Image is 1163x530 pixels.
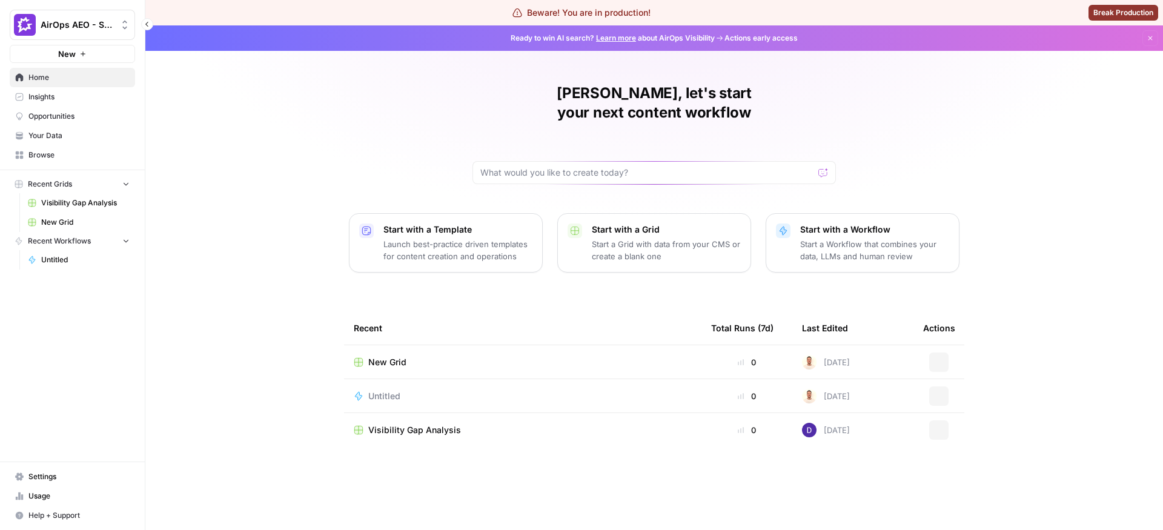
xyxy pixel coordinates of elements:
[10,467,135,486] a: Settings
[368,424,461,436] span: Visibility Gap Analysis
[711,424,783,436] div: 0
[802,423,817,437] img: 6clbhjv5t98vtpq4yyt91utag0vy
[22,250,135,270] a: Untitled
[512,7,651,19] div: Beware! You are in production!
[802,389,850,403] div: [DATE]
[802,311,848,345] div: Last Edited
[10,232,135,250] button: Recent Workflows
[10,175,135,193] button: Recent Grids
[28,236,91,247] span: Recent Workflows
[28,150,130,161] span: Browse
[592,224,741,236] p: Start with a Grid
[58,48,76,60] span: New
[711,356,783,368] div: 0
[349,213,543,273] button: Start with a TemplateLaunch best-practice driven templates for content creation and operations
[41,254,130,265] span: Untitled
[354,311,692,345] div: Recent
[383,238,532,262] p: Launch best-practice driven templates for content creation and operations
[10,45,135,63] button: New
[724,33,798,44] span: Actions early access
[28,510,130,521] span: Help + Support
[22,213,135,232] a: New Grid
[766,213,959,273] button: Start with a WorkflowStart a Workflow that combines your data, LLMs and human review
[28,91,130,102] span: Insights
[28,471,130,482] span: Settings
[41,19,114,31] span: AirOps AEO - Single Brand (Gong)
[10,10,135,40] button: Workspace: AirOps AEO - Single Brand (Gong)
[800,224,949,236] p: Start with a Workflow
[22,193,135,213] a: Visibility Gap Analysis
[802,355,850,369] div: [DATE]
[10,126,135,145] a: Your Data
[10,486,135,506] a: Usage
[383,224,532,236] p: Start with a Template
[41,217,130,228] span: New Grid
[354,390,692,402] a: Untitled
[800,238,949,262] p: Start a Workflow that combines your data, LLMs and human review
[711,390,783,402] div: 0
[10,506,135,525] button: Help + Support
[368,356,406,368] span: New Grid
[923,311,955,345] div: Actions
[802,389,817,403] img: n02y6dxk2kpdk487jkjae1zkvp35
[480,167,813,179] input: What would you like to create today?
[10,107,135,126] a: Opportunities
[41,197,130,208] span: Visibility Gap Analysis
[802,423,850,437] div: [DATE]
[711,311,774,345] div: Total Runs (7d)
[28,179,72,190] span: Recent Grids
[354,356,692,368] a: New Grid
[1088,5,1158,21] button: Break Production
[596,33,636,42] a: Learn more
[10,145,135,165] a: Browse
[1093,7,1153,18] span: Break Production
[28,130,130,141] span: Your Data
[592,238,741,262] p: Start a Grid with data from your CMS or create a blank one
[28,111,130,122] span: Opportunities
[10,87,135,107] a: Insights
[10,68,135,87] a: Home
[368,390,400,402] span: Untitled
[557,213,751,273] button: Start with a GridStart a Grid with data from your CMS or create a blank one
[511,33,715,44] span: Ready to win AI search? about AirOps Visibility
[354,424,692,436] a: Visibility Gap Analysis
[472,84,836,122] h1: [PERSON_NAME], let's start your next content workflow
[28,72,130,83] span: Home
[802,355,817,369] img: n02y6dxk2kpdk487jkjae1zkvp35
[14,14,36,36] img: AirOps AEO - Single Brand (Gong) Logo
[28,491,130,502] span: Usage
